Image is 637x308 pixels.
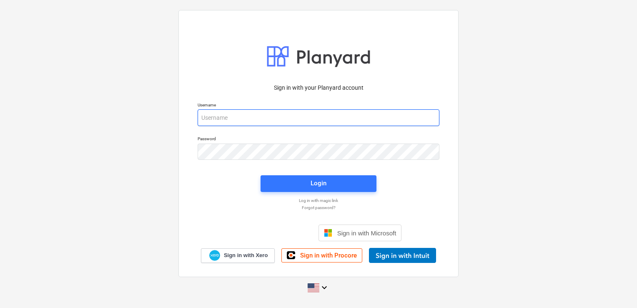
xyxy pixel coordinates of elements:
a: Sign in with Procore [281,248,362,263]
span: Sign in with Procore [300,252,357,259]
img: Microsoft logo [324,229,332,237]
iframe: Sign in with Google Button [231,224,316,242]
a: Forgot password? [193,205,444,210]
p: Username [198,102,439,109]
div: Login [311,178,326,189]
span: Sign in with Xero [224,252,268,259]
a: Log in with magic link [193,198,444,203]
img: Xero logo [209,250,220,261]
p: Password [198,136,439,143]
iframe: Chat Widget [595,268,637,308]
input: Username [198,109,439,126]
i: keyboard_arrow_down [319,283,329,293]
button: Login [261,175,376,192]
span: Sign in with Microsoft [337,230,396,237]
p: Sign in with your Planyard account [198,83,439,92]
a: Sign in with Xero [201,248,275,263]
